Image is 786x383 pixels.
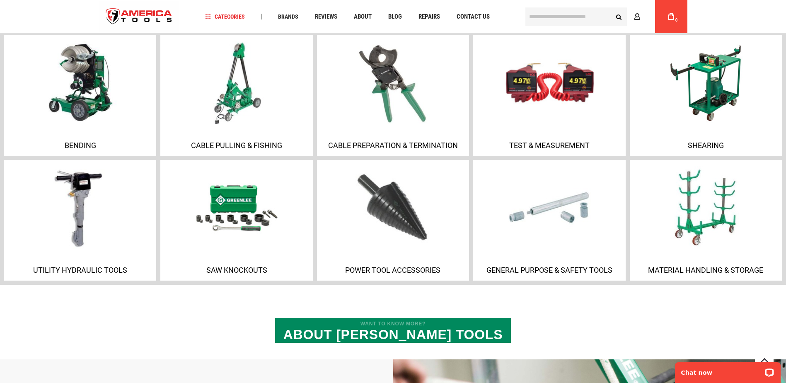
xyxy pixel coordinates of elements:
span: Categories [205,14,245,19]
a: Cable Pulling & Fishing Cable Pulling & Fishing [160,35,312,156]
a: Test & Measurement Test & Measurement [473,35,625,156]
span: Brands [278,14,298,19]
p: General Purpose & Safety Tools [475,266,623,274]
p: Utility Hydraulic Tools [6,266,154,274]
a: Reviews [311,11,341,22]
a: Cable Preparation & Termination Cable Preparation & Termination [317,35,469,156]
a: Bending Bending [4,35,156,156]
span: 0 [675,18,678,22]
iframe: LiveChat chat widget [670,357,786,383]
img: Saw Knockouts [195,166,278,249]
a: Contact Us [453,11,493,22]
a: Utility Hydraulic Tools Utility Hydraulic Tools [4,160,156,281]
a: Blog [385,11,406,22]
span: Repairs [418,14,440,20]
img: Material Handling & Storage [664,166,747,249]
a: Material Handling & Storage Material Handling & Storage [630,160,782,281]
span: Blog [388,14,402,20]
p: Bending [6,141,154,150]
a: Repairs [415,11,444,22]
p: Power Tool Accessories [319,266,467,274]
h2: About [PERSON_NAME] Tools [275,318,511,343]
a: Brands [274,11,302,22]
p: Saw Knockouts [162,266,310,274]
a: Power Tool Accessories Power Tool Accessories [317,160,469,281]
p: Cable Preparation & Termination [319,141,467,150]
a: About [350,11,375,22]
button: Search [611,9,627,24]
a: Categories [201,11,249,22]
img: Utility Hydraulic Tools [39,166,122,249]
img: General Purpose & Safety Tools [508,166,591,249]
img: America Tools [99,1,179,32]
a: General Purpose & Safety Tools General Purpose & Safety Tools [473,160,625,281]
img: Bending [39,41,122,124]
span: Want to know more? [283,321,503,327]
a: Shearing Shearing [630,35,782,156]
p: Cable Pulling & Fishing [162,141,310,150]
p: Material Handling & Storage [632,266,780,274]
img: Test & Measurement [505,38,594,128]
span: Contact Us [457,14,490,20]
span: Reviews [315,14,337,20]
a: Saw Knockouts Saw Knockouts [160,160,312,281]
img: Cable Pulling & Fishing [195,41,278,124]
img: Power Tool Accessories [351,166,434,249]
span: About [354,14,372,20]
p: Test & Measurement [475,141,623,150]
p: Shearing [632,141,780,150]
a: store logo [99,1,179,32]
img: Cable Preparation & Termination [351,41,434,124]
img: Shearing [664,41,747,124]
